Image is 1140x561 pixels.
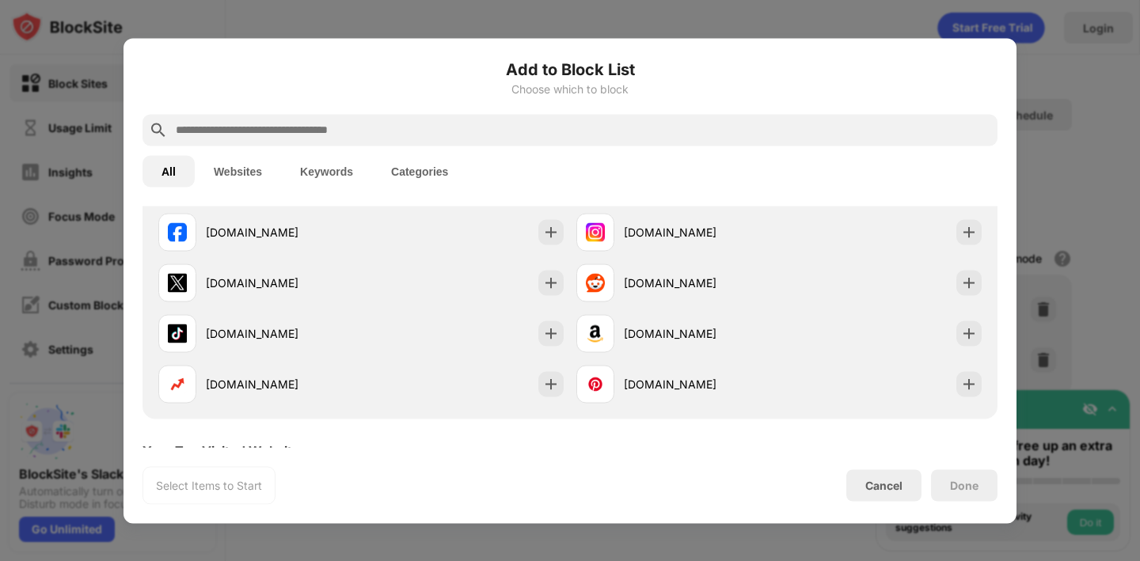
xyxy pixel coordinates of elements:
[624,325,779,342] div: [DOMAIN_NAME]
[281,155,372,187] button: Keywords
[586,222,605,241] img: favicons
[168,324,187,343] img: favicons
[372,155,467,187] button: Categories
[168,222,187,241] img: favicons
[586,374,605,393] img: favicons
[168,374,187,393] img: favicons
[624,275,779,291] div: [DOMAIN_NAME]
[142,57,997,81] h6: Add to Block List
[142,155,195,187] button: All
[142,442,307,458] div: Your Top Visited Websites
[586,273,605,292] img: favicons
[206,325,361,342] div: [DOMAIN_NAME]
[156,477,262,493] div: Select Items to Start
[950,479,978,491] div: Done
[142,82,997,95] div: Choose which to block
[206,224,361,241] div: [DOMAIN_NAME]
[168,273,187,292] img: favicons
[195,155,281,187] button: Websites
[624,376,779,392] div: [DOMAIN_NAME]
[206,275,361,291] div: [DOMAIN_NAME]
[149,120,168,139] img: search.svg
[624,224,779,241] div: [DOMAIN_NAME]
[586,324,605,343] img: favicons
[206,376,361,392] div: [DOMAIN_NAME]
[865,479,902,492] div: Cancel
